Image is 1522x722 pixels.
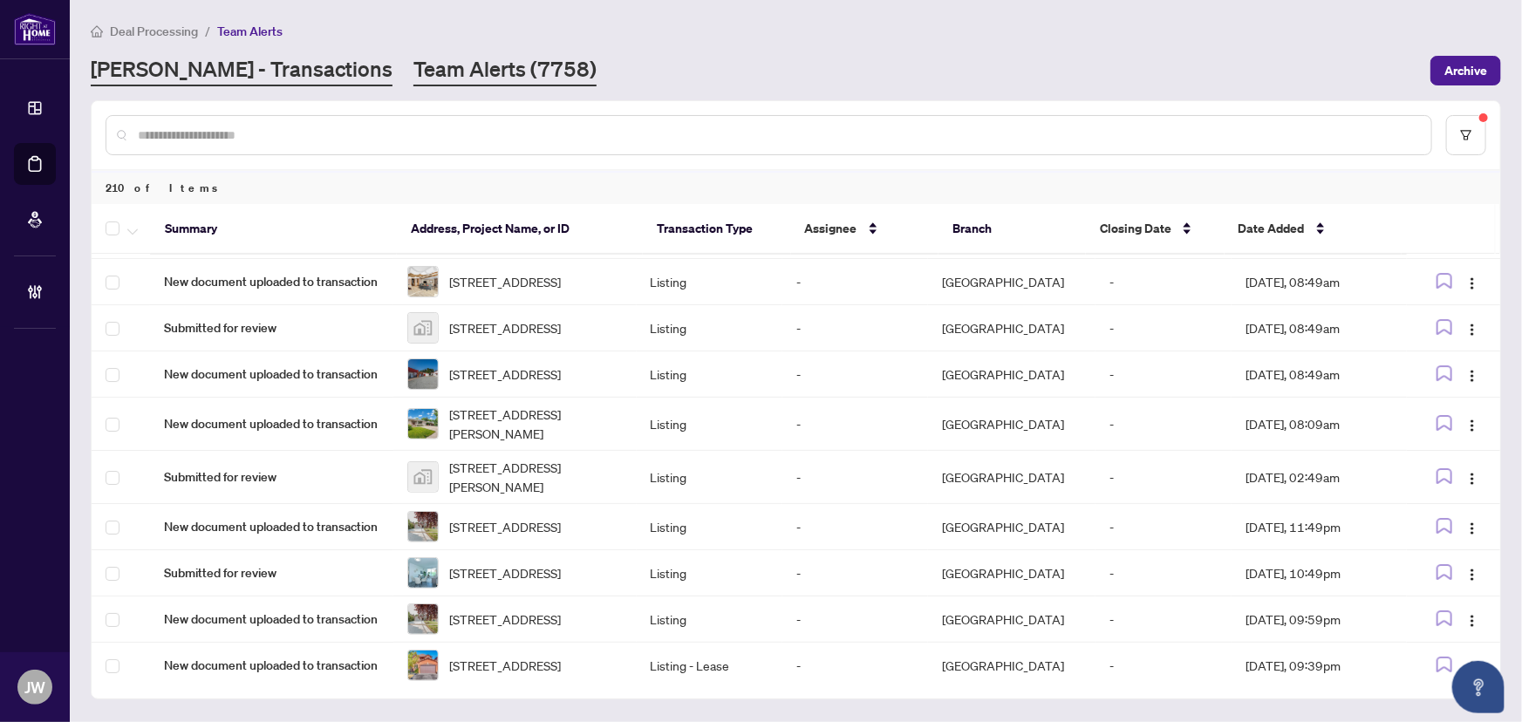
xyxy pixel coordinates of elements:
button: Logo [1458,513,1486,541]
img: Logo [1465,323,1479,337]
td: [GEOGRAPHIC_DATA] [928,596,1095,643]
td: Listing [637,398,782,451]
td: - [782,596,928,643]
td: Listing - Lease [637,643,782,689]
img: Logo [1465,419,1479,433]
td: [DATE], 11:49pm [1232,504,1407,550]
td: - [782,259,928,305]
th: Date Added [1225,204,1402,255]
th: Address, Project Name, or ID [397,204,643,255]
span: [STREET_ADDRESS] [449,610,561,629]
td: [DATE], 09:59pm [1232,596,1407,643]
td: - [782,550,928,596]
td: - [782,451,928,504]
button: Archive [1430,56,1501,85]
span: Assignee [805,219,857,238]
td: - [782,504,928,550]
td: Listing [637,451,782,504]
td: [GEOGRAPHIC_DATA] [928,351,1095,398]
span: JW [24,675,45,699]
button: Logo [1458,605,1486,633]
th: Closing Date [1086,204,1224,255]
td: Listing [637,305,782,351]
img: Logo [1465,660,1479,674]
span: Archive [1444,57,1487,85]
td: - [1095,259,1232,305]
button: Logo [1458,360,1486,388]
span: [STREET_ADDRESS] [449,318,561,337]
td: [DATE], 02:49am [1232,451,1407,504]
td: Listing [637,504,782,550]
td: - [1095,351,1232,398]
span: [STREET_ADDRESS] [449,656,561,675]
div: 210 of Items [92,171,1500,204]
td: [DATE], 08:09am [1232,398,1407,451]
td: [GEOGRAPHIC_DATA] [928,305,1095,351]
button: Logo [1458,463,1486,491]
th: Branch [938,204,1086,255]
span: [STREET_ADDRESS] [449,563,561,582]
img: thumbnail-img [408,267,438,296]
span: [STREET_ADDRESS] [449,517,561,536]
img: Logo [1465,521,1479,535]
td: - [1095,398,1232,451]
td: - [1095,305,1232,351]
img: thumbnail-img [408,604,438,634]
img: Logo [1465,614,1479,628]
img: thumbnail-img [408,359,438,389]
td: - [1095,451,1232,504]
span: Closing Date [1100,219,1171,238]
td: - [782,398,928,451]
button: Logo [1458,651,1486,679]
span: [STREET_ADDRESS] [449,364,561,384]
span: New document uploaded to transaction [164,272,379,291]
td: [GEOGRAPHIC_DATA] [928,451,1095,504]
td: [GEOGRAPHIC_DATA] [928,504,1095,550]
span: Deal Processing [110,24,198,39]
img: thumbnail-img [408,462,438,492]
img: Logo [1465,568,1479,582]
td: [GEOGRAPHIC_DATA] [928,550,1095,596]
td: - [782,305,928,351]
th: Transaction Type [643,204,790,255]
span: [STREET_ADDRESS][PERSON_NAME] [449,405,623,443]
td: Listing [637,550,782,596]
td: - [1095,504,1232,550]
span: home [91,25,103,37]
img: logo [14,13,56,45]
button: Logo [1458,268,1486,296]
img: Logo [1465,472,1479,486]
button: Logo [1458,559,1486,587]
img: thumbnail-img [408,409,438,439]
img: thumbnail-img [408,650,438,680]
img: thumbnail-img [408,512,438,541]
img: Logo [1465,276,1479,290]
td: Listing [637,596,782,643]
td: [DATE], 08:49am [1232,305,1407,351]
td: Listing [637,351,782,398]
span: New document uploaded to transaction [164,610,379,629]
span: Submitted for review [164,318,379,337]
span: New document uploaded to transaction [164,364,379,384]
td: [GEOGRAPHIC_DATA] [928,398,1095,451]
span: Submitted for review [164,563,379,582]
th: Summary [151,204,397,255]
td: - [782,351,928,398]
span: New document uploaded to transaction [164,517,379,536]
td: Listing [637,259,782,305]
span: [STREET_ADDRESS][PERSON_NAME] [449,458,623,496]
span: New document uploaded to transaction [164,656,379,675]
span: Submitted for review [164,467,379,487]
img: Logo [1465,369,1479,383]
button: Logo [1458,410,1486,438]
button: Logo [1458,314,1486,342]
span: [STREET_ADDRESS] [449,272,561,291]
span: New document uploaded to transaction [164,414,379,433]
td: - [1095,643,1232,689]
button: Open asap [1452,661,1505,713]
td: [DATE], 09:39pm [1232,643,1407,689]
td: [GEOGRAPHIC_DATA] [928,259,1095,305]
td: [DATE], 10:49pm [1232,550,1407,596]
td: [DATE], 08:49am [1232,351,1407,398]
span: Team Alerts [217,24,283,39]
